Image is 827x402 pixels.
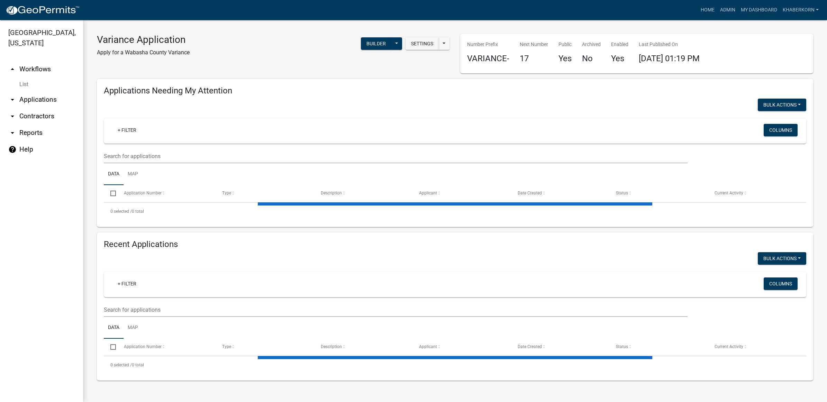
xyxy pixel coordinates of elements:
[715,344,743,349] span: Current Activity
[8,95,17,104] i: arrow_drop_down
[715,191,743,195] span: Current Activity
[758,99,806,111] button: Bulk Actions
[104,356,806,374] div: 0 total
[698,3,717,17] a: Home
[104,303,688,317] input: Search for applications
[467,54,509,64] h4: VARIANCE-
[764,124,798,136] button: Columns
[321,191,342,195] span: Description
[104,239,806,249] h4: Recent Applications
[558,41,572,48] p: Public
[97,48,190,57] p: Apply for a Wabasha County Variance
[8,65,17,73] i: arrow_drop_up
[758,252,806,265] button: Bulk Actions
[222,191,231,195] span: Type
[124,191,162,195] span: Application Number
[124,344,162,349] span: Application Number
[611,54,628,64] h4: Yes
[609,339,708,355] datatable-header-cell: Status
[97,34,190,46] h3: Variance Application
[8,129,17,137] i: arrow_drop_down
[412,185,511,202] datatable-header-cell: Applicant
[582,54,601,64] h4: No
[616,344,628,349] span: Status
[222,344,231,349] span: Type
[780,3,821,17] a: khaberkorn
[518,191,542,195] span: Date Created
[104,339,117,355] datatable-header-cell: Select
[419,191,437,195] span: Applicant
[361,37,391,50] button: Builder
[467,41,509,48] p: Number Prefix
[609,185,708,202] datatable-header-cell: Status
[104,185,117,202] datatable-header-cell: Select
[112,277,142,290] a: + Filter
[717,3,738,17] a: Admin
[117,185,216,202] datatable-header-cell: Application Number
[110,209,132,214] span: 0 selected /
[321,344,342,349] span: Description
[117,339,216,355] datatable-header-cell: Application Number
[314,339,412,355] datatable-header-cell: Description
[8,145,17,154] i: help
[419,344,437,349] span: Applicant
[558,54,572,64] h4: Yes
[314,185,412,202] datatable-header-cell: Description
[708,185,806,202] datatable-header-cell: Current Activity
[616,191,628,195] span: Status
[112,124,142,136] a: + Filter
[639,41,700,48] p: Last Published On
[582,41,601,48] p: Archived
[110,363,132,367] span: 0 selected /
[104,163,124,185] a: Data
[518,344,542,349] span: Date Created
[764,277,798,290] button: Columns
[520,41,548,48] p: Next Number
[520,54,548,64] h4: 17
[124,317,142,339] a: Map
[104,203,806,220] div: 0 total
[406,37,439,50] button: Settings
[104,317,124,339] a: Data
[104,149,688,163] input: Search for applications
[611,41,628,48] p: Enabled
[511,185,609,202] datatable-header-cell: Date Created
[708,339,806,355] datatable-header-cell: Current Activity
[511,339,609,355] datatable-header-cell: Date Created
[8,112,17,120] i: arrow_drop_down
[104,86,806,96] h4: Applications Needing My Attention
[124,163,142,185] a: Map
[738,3,780,17] a: My Dashboard
[216,339,314,355] datatable-header-cell: Type
[216,185,314,202] datatable-header-cell: Type
[412,339,511,355] datatable-header-cell: Applicant
[639,54,700,63] span: [DATE] 01:19 PM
